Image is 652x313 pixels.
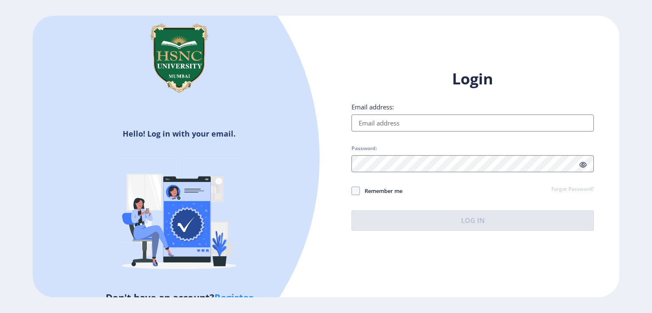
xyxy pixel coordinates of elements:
[214,291,253,304] a: Register
[551,186,594,193] a: Forgot Password?
[351,69,594,89] h1: Login
[351,103,394,111] label: Email address:
[351,145,377,152] label: Password:
[360,186,402,196] span: Remember me
[39,291,320,304] h5: Don't have an account?
[351,210,594,231] button: Log In
[351,115,594,131] input: Email address
[105,142,253,291] img: Verified-rafiki.svg
[137,16,222,101] img: hsnc.png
